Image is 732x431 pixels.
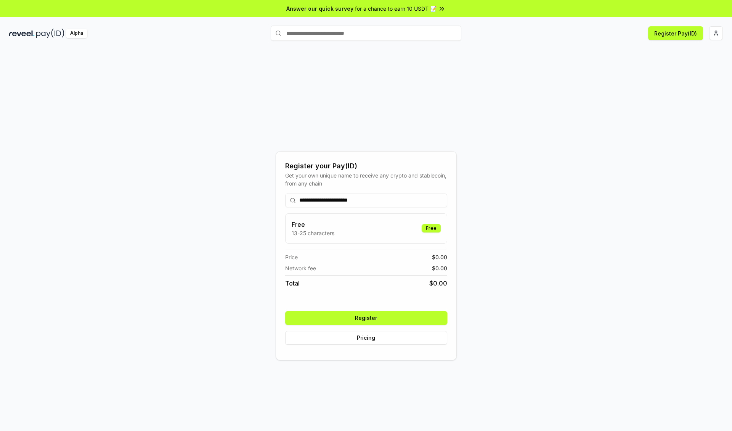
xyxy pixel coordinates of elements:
[285,161,447,171] div: Register your Pay(ID)
[429,279,447,288] span: $ 0.00
[36,29,64,38] img: pay_id
[648,26,703,40] button: Register Pay(ID)
[285,279,300,288] span: Total
[422,224,441,232] div: Free
[285,331,447,345] button: Pricing
[9,29,35,38] img: reveel_dark
[285,253,298,261] span: Price
[285,171,447,187] div: Get your own unique name to receive any crypto and stablecoin, from any chain
[292,220,334,229] h3: Free
[66,29,87,38] div: Alpha
[432,264,447,272] span: $ 0.00
[432,253,447,261] span: $ 0.00
[286,5,353,13] span: Answer our quick survey
[285,311,447,325] button: Register
[285,264,316,272] span: Network fee
[292,229,334,237] p: 13-25 characters
[355,5,437,13] span: for a chance to earn 10 USDT 📝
